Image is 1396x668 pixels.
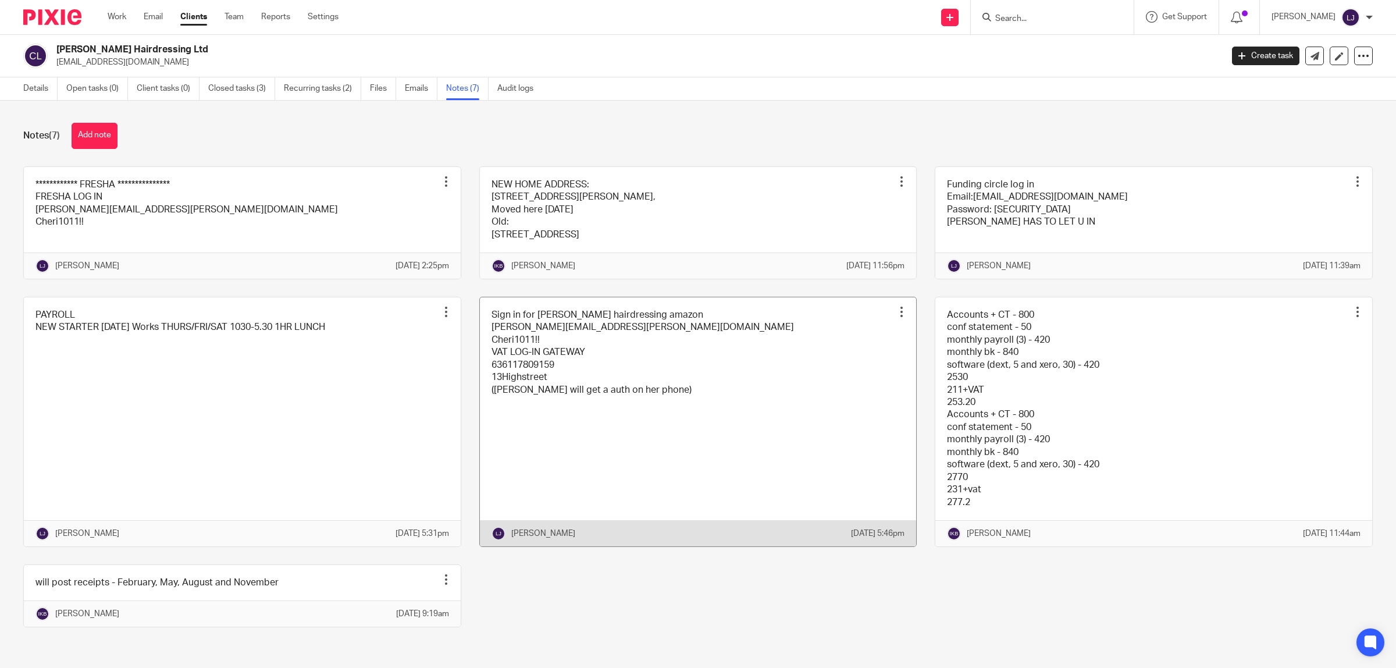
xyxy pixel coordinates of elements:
[208,77,275,100] a: Closed tasks (3)
[1303,528,1361,539] p: [DATE] 11:44am
[72,123,117,149] button: Add note
[144,11,163,23] a: Email
[1272,11,1336,23] p: [PERSON_NAME]
[35,527,49,541] img: svg%3E
[55,260,119,272] p: [PERSON_NAME]
[492,259,505,273] img: svg%3E
[225,11,244,23] a: Team
[967,260,1031,272] p: [PERSON_NAME]
[1232,47,1299,65] a: Create task
[49,131,60,140] span: (7)
[396,608,449,620] p: [DATE] 9:19am
[851,528,904,539] p: [DATE] 5:46pm
[56,56,1215,68] p: [EMAIL_ADDRESS][DOMAIN_NAME]
[66,77,128,100] a: Open tasks (0)
[261,11,290,23] a: Reports
[108,11,126,23] a: Work
[967,528,1031,539] p: [PERSON_NAME]
[1162,13,1207,21] span: Get Support
[497,77,542,100] a: Audit logs
[23,130,60,142] h1: Notes
[284,77,361,100] a: Recurring tasks (2)
[23,9,81,25] img: Pixie
[511,260,575,272] p: [PERSON_NAME]
[1341,8,1360,27] img: svg%3E
[947,259,961,273] img: svg%3E
[511,528,575,539] p: [PERSON_NAME]
[396,260,449,272] p: [DATE] 2:25pm
[137,77,200,100] a: Client tasks (0)
[846,260,904,272] p: [DATE] 11:56pm
[35,607,49,621] img: svg%3E
[23,44,48,68] img: svg%3E
[55,528,119,539] p: [PERSON_NAME]
[396,528,449,539] p: [DATE] 5:31pm
[180,11,207,23] a: Clients
[994,14,1099,24] input: Search
[446,77,489,100] a: Notes (7)
[947,527,961,541] img: svg%3E
[55,608,119,620] p: [PERSON_NAME]
[56,44,983,56] h2: [PERSON_NAME] Hairdressing Ltd
[370,77,396,100] a: Files
[1303,260,1361,272] p: [DATE] 11:39am
[35,259,49,273] img: svg%3E
[492,527,505,541] img: svg%3E
[23,77,58,100] a: Details
[405,77,437,100] a: Emails
[308,11,339,23] a: Settings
